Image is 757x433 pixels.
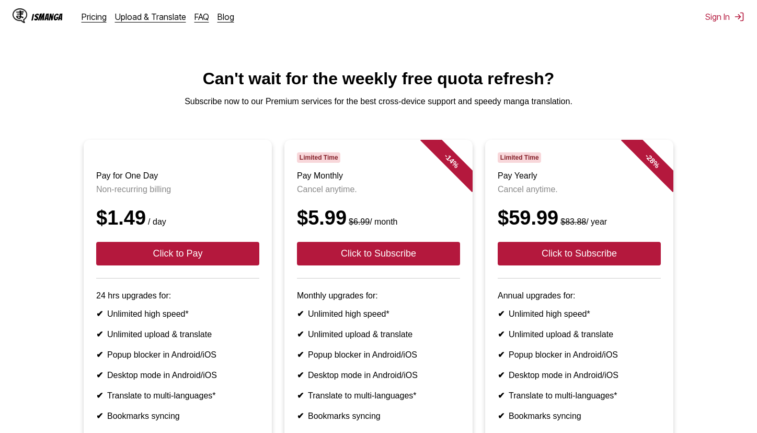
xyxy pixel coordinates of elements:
[96,330,103,339] b: ✔
[297,291,460,301] p: Monthly upgrades for:
[96,291,259,301] p: 24 hrs upgrades for:
[420,129,483,192] div: - 14 %
[498,412,504,420] b: ✔
[349,217,370,226] s: $6.99
[297,370,460,380] li: Desktop mode in Android/iOS
[734,12,744,22] img: Sign out
[297,371,304,380] b: ✔
[8,69,749,88] h1: Can't wait for the weekly free quota refresh?
[498,391,504,400] b: ✔
[498,309,504,318] b: ✔
[146,217,166,226] small: / day
[558,217,607,226] small: / year
[96,242,259,265] button: Click to Pay
[31,12,63,22] div: IsManga
[217,12,234,22] a: Blog
[498,207,661,229] div: $59.99
[297,391,304,400] b: ✔
[498,350,504,359] b: ✔
[96,391,103,400] b: ✔
[498,242,661,265] button: Click to Subscribe
[297,171,460,181] h3: Pay Monthly
[96,411,259,421] li: Bookmarks syncing
[96,350,103,359] b: ✔
[297,330,304,339] b: ✔
[194,12,209,22] a: FAQ
[297,309,460,319] li: Unlimited high speed*
[96,329,259,339] li: Unlimited upload & translate
[498,350,661,360] li: Popup blocker in Android/iOS
[498,370,661,380] li: Desktop mode in Android/iOS
[498,291,661,301] p: Annual upgrades for:
[498,371,504,380] b: ✔
[96,391,259,401] li: Translate to multi-languages*
[498,411,661,421] li: Bookmarks syncing
[297,411,460,421] li: Bookmarks syncing
[96,370,259,380] li: Desktop mode in Android/iOS
[498,152,541,163] span: Limited Time
[297,207,460,229] div: $5.99
[560,217,586,226] s: $83.88
[297,350,304,359] b: ✔
[115,12,186,22] a: Upload & Translate
[96,207,259,229] div: $1.49
[705,12,744,22] button: Sign In
[297,350,460,360] li: Popup blocker in Android/iOS
[297,412,304,420] b: ✔
[96,412,103,420] b: ✔
[297,242,460,265] button: Click to Subscribe
[621,129,684,192] div: - 28 %
[498,171,661,181] h3: Pay Yearly
[347,217,397,226] small: / month
[297,329,460,339] li: Unlimited upload & translate
[498,329,661,339] li: Unlimited upload & translate
[96,309,103,318] b: ✔
[82,12,107,22] a: Pricing
[13,8,27,23] img: IsManga Logo
[498,330,504,339] b: ✔
[8,97,749,106] p: Subscribe now to our Premium services for the best cross-device support and speedy manga translat...
[96,309,259,319] li: Unlimited high speed*
[96,185,259,194] p: Non-recurring billing
[498,391,661,401] li: Translate to multi-languages*
[96,371,103,380] b: ✔
[297,391,460,401] li: Translate to multi-languages*
[13,8,82,25] a: IsManga LogoIsManga
[297,309,304,318] b: ✔
[297,152,340,163] span: Limited Time
[498,185,661,194] p: Cancel anytime.
[297,185,460,194] p: Cancel anytime.
[96,171,259,181] h3: Pay for One Day
[96,350,259,360] li: Popup blocker in Android/iOS
[498,309,661,319] li: Unlimited high speed*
